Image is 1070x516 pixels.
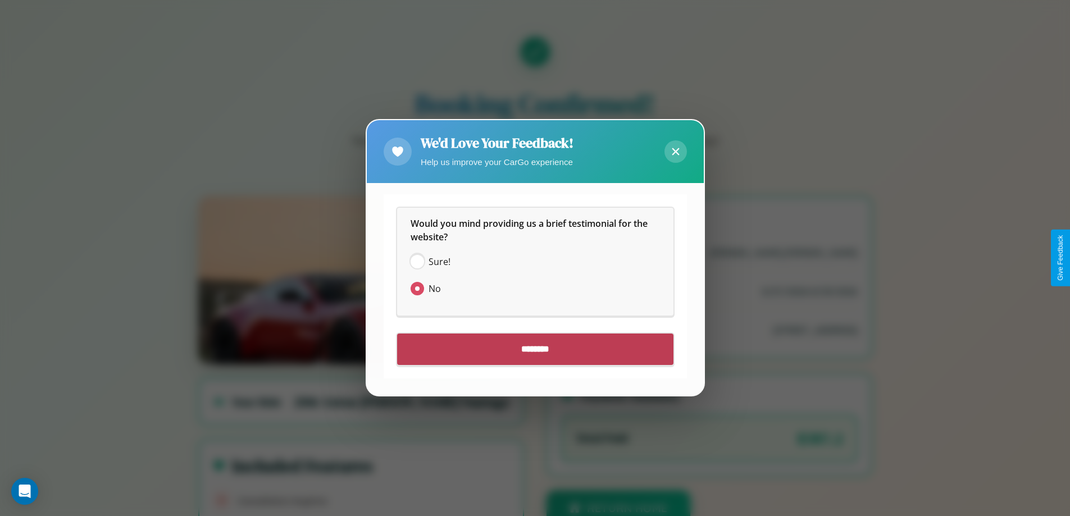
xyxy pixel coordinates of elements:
div: Open Intercom Messenger [11,478,38,505]
span: Sure! [429,255,450,269]
div: Give Feedback [1057,235,1064,281]
span: Would you mind providing us a brief testimonial for the website? [411,218,650,244]
span: No [429,282,441,296]
h2: We'd Love Your Feedback! [421,134,573,152]
p: Help us improve your CarGo experience [421,154,573,170]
